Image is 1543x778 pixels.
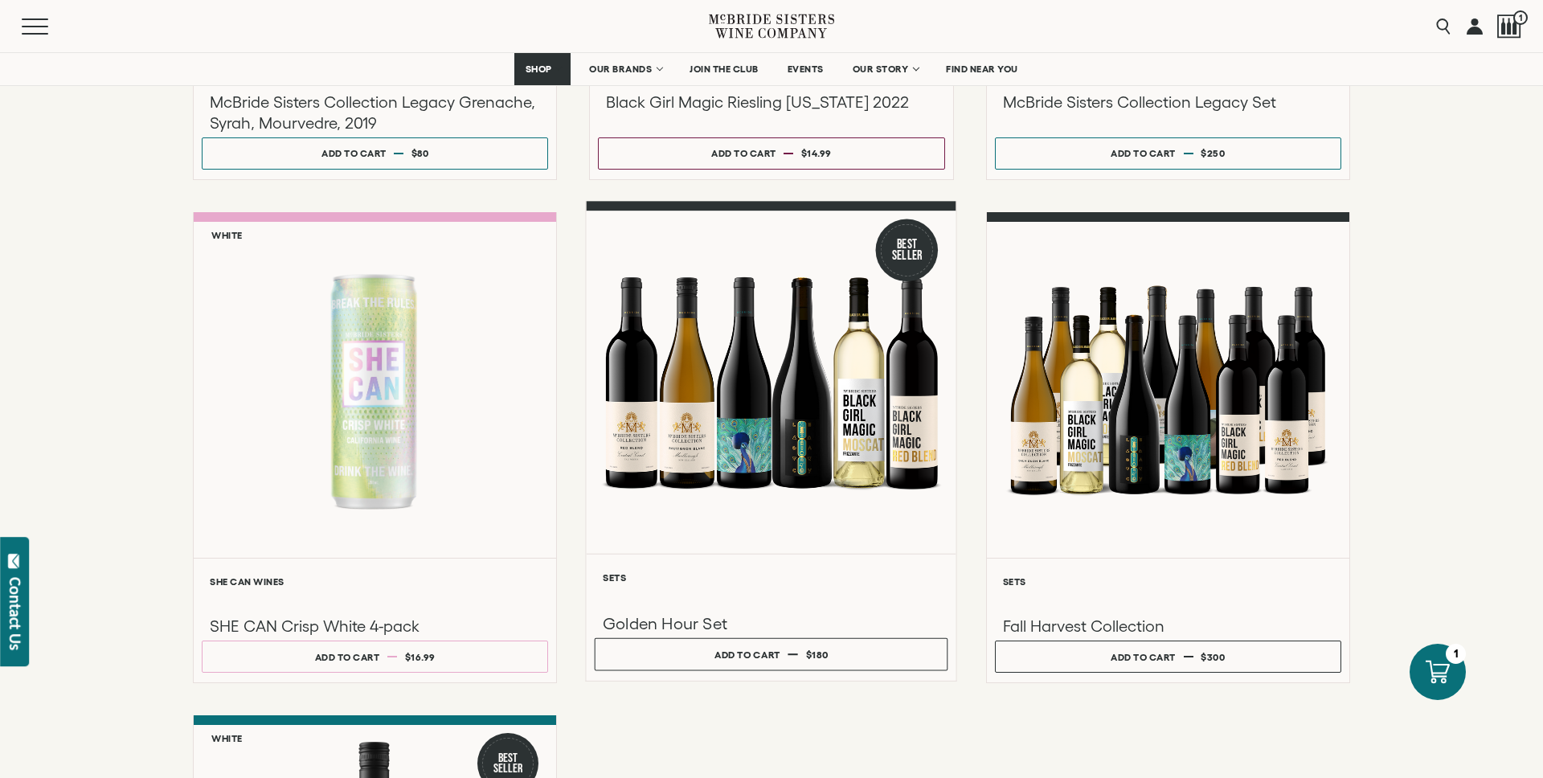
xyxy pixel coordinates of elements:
[995,641,1341,673] button: Add to cart $300
[603,612,940,634] h3: Golden Hour Set
[679,53,769,85] a: JOIN THE CLUB
[210,576,540,587] h6: SHE CAN Wines
[1513,10,1528,25] span: 1
[801,148,832,158] span: $14.99
[853,63,909,75] span: OUR STORY
[579,53,671,85] a: OUR BRANDS
[211,733,243,743] h6: White
[193,212,557,683] a: White SHE CAN Crisp White SHE CAN Wines SHE CAN Crisp White 4-pack Add to cart $16.99
[714,642,780,666] div: Add to cart
[514,53,571,85] a: SHOP
[1111,141,1176,165] div: Add to cart
[946,63,1018,75] span: FIND NEAR YOU
[1003,616,1333,637] h3: Fall Harvest Collection
[22,18,80,35] button: Mobile Menu Trigger
[598,137,944,170] button: Add to cart $14.99
[777,53,834,85] a: EVENTS
[7,577,23,650] div: Contact Us
[315,645,380,669] div: Add to cart
[806,649,829,660] span: $180
[210,616,540,637] h3: SHE CAN Crisp White 4-pack
[1003,576,1333,587] h6: Sets
[1111,645,1176,669] div: Add to cart
[603,572,940,583] h6: Sets
[690,63,759,75] span: JOIN THE CLUB
[935,53,1029,85] a: FIND NEAR YOU
[986,212,1350,683] a: Fall Harvest Collection Sets Fall Harvest Collection Add to cart $300
[586,201,957,682] a: Best Seller Golden Hour Set Sets Golden Hour Set Add to cart $180
[211,230,243,240] h6: White
[589,63,652,75] span: OUR BRANDS
[995,137,1341,170] button: Add to cart $250
[525,63,552,75] span: SHOP
[1201,652,1225,662] span: $300
[1201,148,1225,158] span: $250
[411,148,429,158] span: $80
[842,53,928,85] a: OUR STORY
[202,137,548,170] button: Add to cart $80
[210,92,540,133] h3: McBride Sisters Collection Legacy Grenache, Syrah, Mourvedre, 2019
[321,141,387,165] div: Add to cart
[595,638,948,671] button: Add to cart $180
[711,141,776,165] div: Add to cart
[606,92,936,113] h3: Black Girl Magic Riesling [US_STATE] 2022
[202,641,548,673] button: Add to cart $16.99
[1003,92,1333,113] h3: McBride Sisters Collection Legacy Set
[405,652,436,662] span: $16.99
[1446,644,1466,664] div: 1
[788,63,824,75] span: EVENTS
